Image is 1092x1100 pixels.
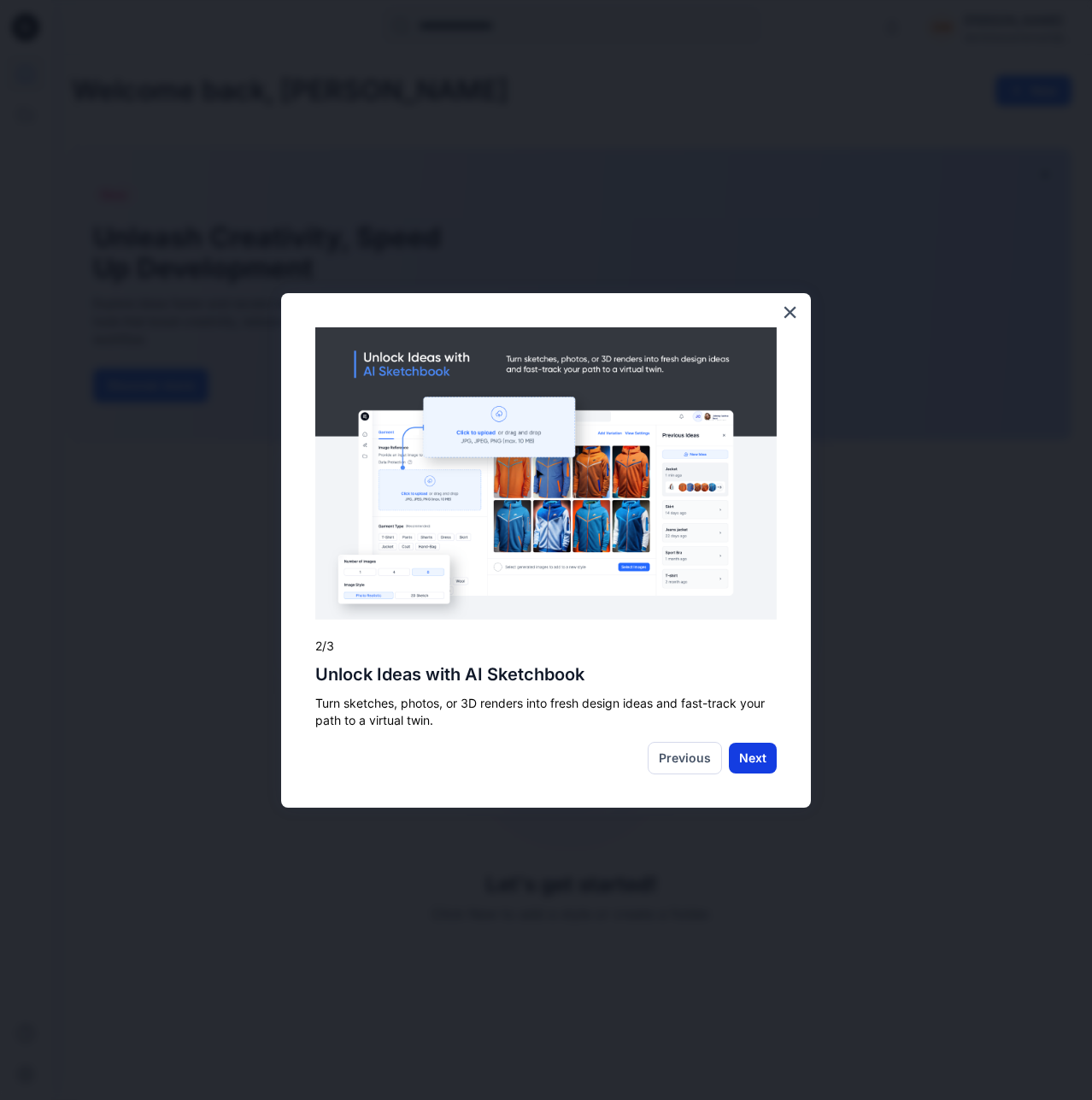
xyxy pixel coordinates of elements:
p: Turn sketches, photos, or 3D renders into fresh design ideas and fast-track your path to a virtua... [315,695,777,728]
h2: Unlock Ideas with AI Sketchbook [315,664,777,685]
button: Previous [648,742,722,774]
button: Next [729,743,777,774]
p: 2/3 [315,638,777,655]
button: Close [782,298,798,326]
